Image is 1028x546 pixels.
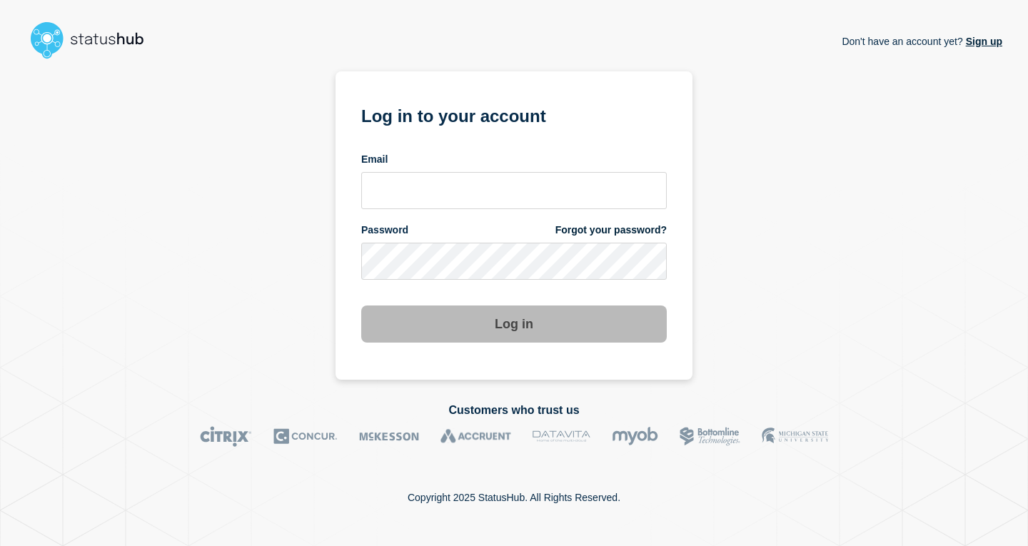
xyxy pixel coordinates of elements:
img: Concur logo [273,426,338,447]
input: password input [361,243,667,280]
p: Don't have an account yet? [842,24,1002,59]
a: Forgot your password? [555,223,667,237]
input: email input [361,172,667,209]
button: Log in [361,305,667,343]
a: Sign up [963,36,1002,47]
img: DataVita logo [533,426,590,447]
h1: Log in to your account [361,101,667,128]
img: StatusHub logo [26,17,161,63]
p: Copyright 2025 StatusHub. All Rights Reserved. [408,492,620,503]
img: Citrix logo [200,426,252,447]
img: myob logo [612,426,658,447]
img: MSU logo [762,426,828,447]
img: Bottomline logo [680,426,740,447]
img: McKesson logo [359,426,419,447]
img: Accruent logo [440,426,511,447]
span: Email [361,153,388,166]
h2: Customers who trust us [26,404,1002,417]
span: Password [361,223,408,237]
